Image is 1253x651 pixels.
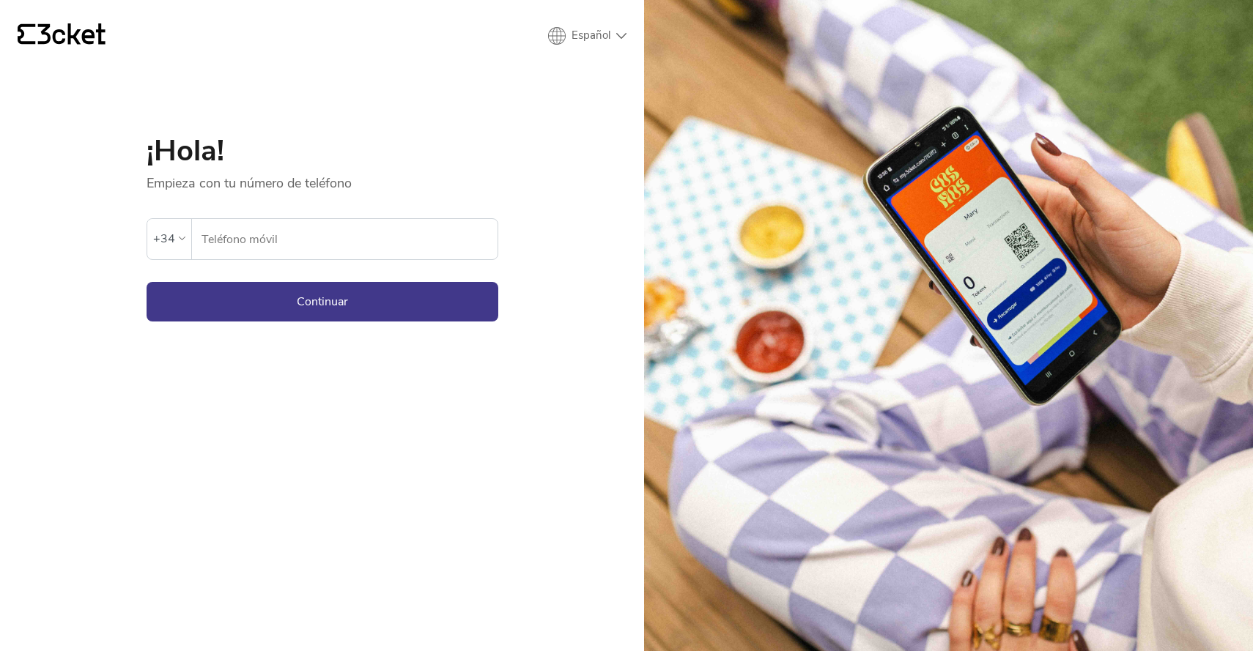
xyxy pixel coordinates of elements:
[201,219,498,259] input: Teléfono móvil
[18,23,106,48] a: {' '}
[153,228,175,250] div: +34
[192,219,498,260] label: Teléfono móvil
[147,165,498,192] p: Empieza con tu número de teléfono
[147,282,498,321] button: Continuar
[147,136,498,165] h1: ¡Hola!
[18,24,35,45] g: {' '}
